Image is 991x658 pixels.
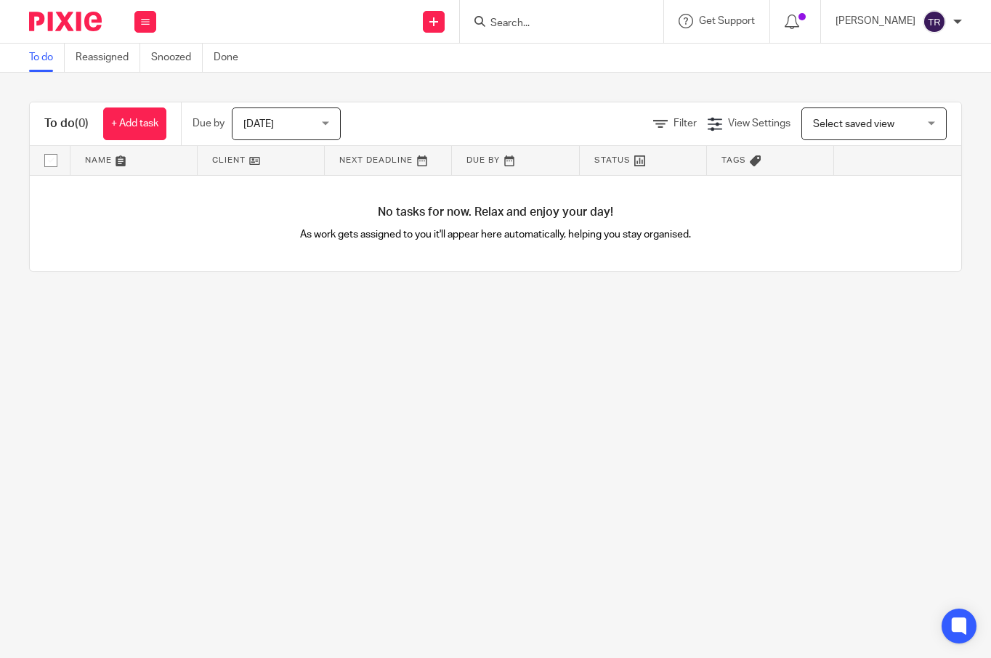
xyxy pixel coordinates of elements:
h4: No tasks for now. Relax and enjoy your day! [30,205,961,220]
span: [DATE] [243,119,274,129]
a: Snoozed [151,44,203,72]
img: svg%3E [923,10,946,33]
span: Tags [721,156,746,164]
p: Due by [193,116,225,131]
p: [PERSON_NAME] [836,14,915,28]
span: Get Support [699,16,755,26]
p: As work gets assigned to you it'll appear here automatically, helping you stay organised. [263,227,729,242]
a: Done [214,44,249,72]
a: Reassigned [76,44,140,72]
a: + Add task [103,107,166,140]
span: Select saved view [813,119,894,129]
span: Filter [674,118,697,129]
span: (0) [75,118,89,129]
input: Search [489,17,620,31]
h1: To do [44,116,89,131]
span: View Settings [728,118,790,129]
a: To do [29,44,65,72]
img: Pixie [29,12,102,31]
